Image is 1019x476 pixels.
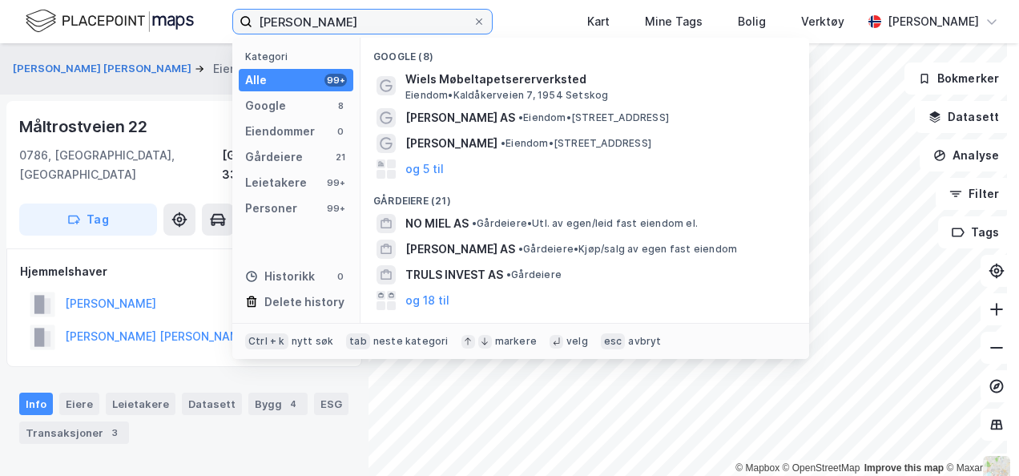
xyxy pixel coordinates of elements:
a: Mapbox [735,462,779,474]
button: Analyse [920,139,1013,171]
div: Datasett [182,393,242,415]
div: Historikk [245,267,315,286]
span: • [472,217,477,229]
div: Delete history [264,292,344,312]
div: 4 [285,396,301,412]
a: Improve this map [864,462,944,474]
div: 0 [334,125,347,138]
div: Google (8) [360,38,809,67]
span: [PERSON_NAME] AS [405,108,515,127]
div: 8 [334,99,347,112]
div: Eiendommer [245,122,315,141]
div: neste kategori [373,335,449,348]
div: esc [601,333,626,349]
div: Info [19,393,53,415]
span: [PERSON_NAME] [405,134,497,153]
span: NO MIEL AS [405,214,469,233]
div: 99+ [324,74,347,87]
div: Personer [245,199,297,218]
div: Verktøy [801,12,844,31]
div: tab [346,333,370,349]
div: markere [495,335,537,348]
input: Søk på adresse, matrikkel, gårdeiere, leietakere eller personer [252,10,473,34]
span: Gårdeiere [506,268,562,281]
div: [GEOGRAPHIC_DATA], 33/1009 [222,146,349,184]
div: Bolig [738,12,766,31]
div: Måltrostveien 22 [19,114,151,139]
button: og 18 til [405,291,449,310]
button: [PERSON_NAME] [PERSON_NAME] [13,61,195,77]
button: Tag [19,204,157,236]
span: Gårdeiere • Utl. av egen/leid fast eiendom el. [472,217,698,230]
span: • [518,243,523,255]
div: 0786, [GEOGRAPHIC_DATA], [GEOGRAPHIC_DATA] [19,146,222,184]
span: Wiels Møbeltapetsererverksted [405,70,790,89]
div: ESG [314,393,348,415]
a: OpenStreetMap [783,462,860,474]
div: Gårdeiere (21) [360,182,809,211]
div: [PERSON_NAME] [888,12,979,31]
span: TRULS INVEST AS [405,265,503,284]
div: Hjemmelshaver [20,262,348,281]
span: Eiendom • [STREET_ADDRESS] [501,137,651,150]
span: [PERSON_NAME] AS [405,240,515,259]
div: Kategori [245,50,353,63]
img: logo.f888ab2527a4732fd821a326f86c7f29.svg [26,7,194,35]
div: 3 [107,425,123,441]
button: og 5 til [405,159,444,179]
div: Leietakere [245,173,307,192]
span: • [518,111,523,123]
span: Eiendom • Kaldåkerveien 7, 1954 Setskog [405,89,608,102]
span: Gårdeiere • Kjøp/salg av egen fast eiendom [518,243,737,256]
button: Filter [936,178,1013,210]
span: • [506,268,511,280]
iframe: Chat Widget [939,399,1019,476]
div: velg [566,335,588,348]
div: 99+ [324,176,347,189]
button: Tags [938,216,1013,248]
span: • [501,137,505,149]
div: Eiere [59,393,99,415]
div: nytt søk [292,335,334,348]
span: Eiendom • [STREET_ADDRESS] [518,111,669,124]
div: Leietakere (99+) [360,313,809,342]
div: Gårdeiere [245,147,303,167]
div: 21 [334,151,347,163]
div: Google [245,96,286,115]
button: Datasett [915,101,1013,133]
div: Leietakere [106,393,175,415]
button: Bokmerker [904,63,1013,95]
div: avbryt [628,335,661,348]
div: Mine Tags [645,12,703,31]
div: Alle [245,71,267,90]
div: Kart [587,12,610,31]
div: Transaksjoner [19,422,129,444]
div: 99+ [324,202,347,215]
div: Kontrollprogram for chat [939,399,1019,476]
div: Ctrl + k [245,333,288,349]
div: 0 [334,270,347,283]
div: Bygg [248,393,308,415]
div: Eiendom [213,59,261,79]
